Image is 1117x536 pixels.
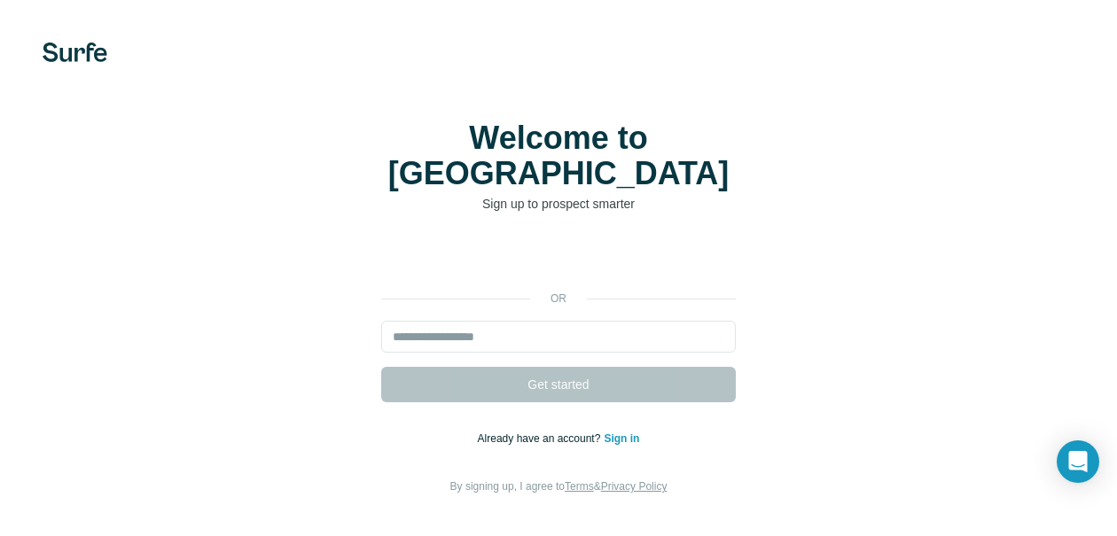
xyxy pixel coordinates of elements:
h1: Welcome to [GEOGRAPHIC_DATA] [381,120,736,191]
a: Terms [565,480,594,493]
p: or [530,291,587,307]
div: Open Intercom Messenger [1057,440,1099,483]
iframe: Sign in with Google Button [372,239,745,278]
span: By signing up, I agree to & [450,480,668,493]
a: Privacy Policy [601,480,668,493]
span: Already have an account? [478,432,605,445]
p: Sign up to prospect smarter [381,195,736,213]
a: Sign in [604,432,639,445]
img: Surfe's logo [43,43,107,62]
